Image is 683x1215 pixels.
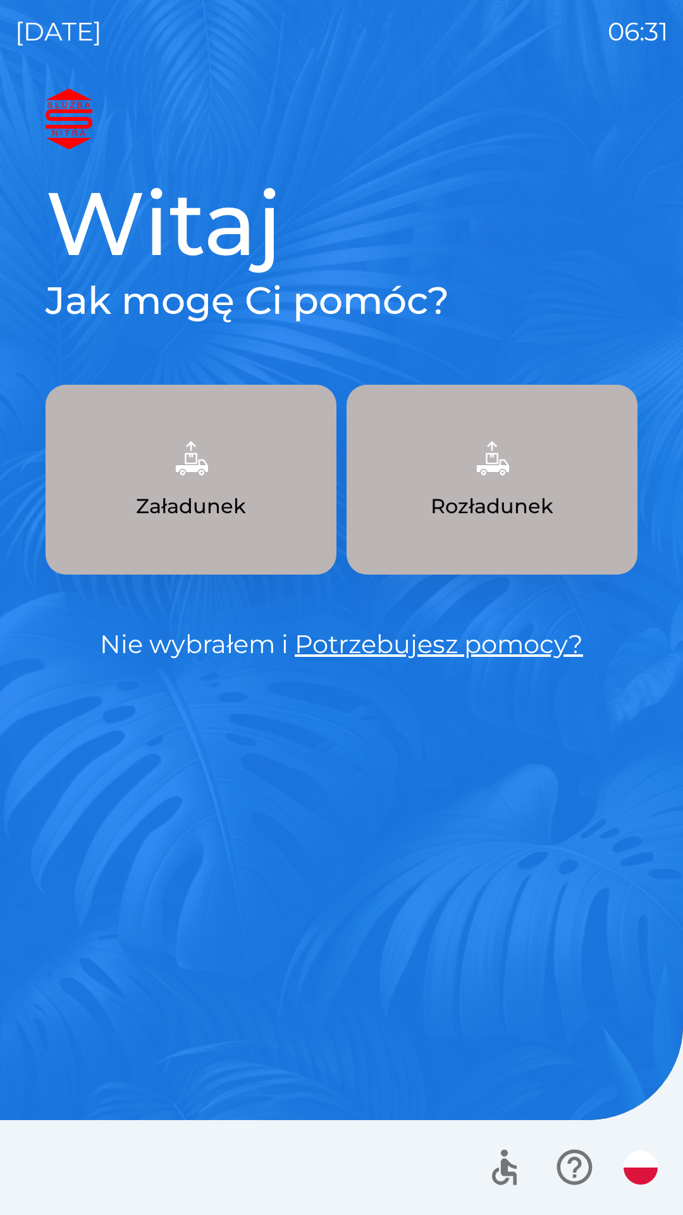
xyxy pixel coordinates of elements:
[46,277,637,324] h2: Jak mogę Ci pomóc?
[46,385,336,575] button: Załadunek
[624,1150,658,1185] img: pl flag
[431,491,553,521] p: Rozładunek
[46,170,637,277] h1: Witaj
[295,628,583,659] a: Potrzebujesz pomocy?
[163,430,219,486] img: 9957f61b-5a77-4cda-b04a-829d24c9f37e.png
[347,385,637,575] button: Rozładunek
[15,13,102,51] p: [DATE]
[46,89,637,149] img: Logo
[608,13,668,51] p: 06:31
[46,625,637,663] p: Nie wybrałem i
[464,430,520,486] img: 6e47bb1a-0e3d-42fb-b293-4c1d94981b35.png
[136,491,246,521] p: Załadunek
